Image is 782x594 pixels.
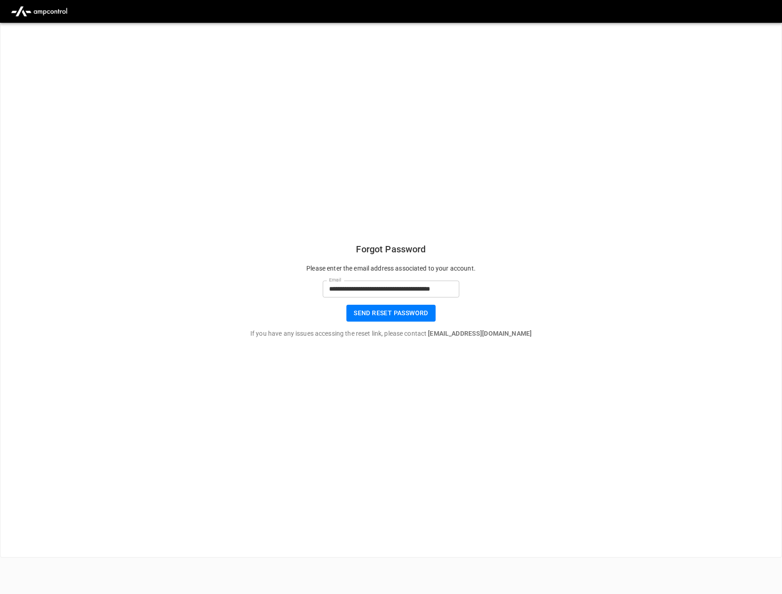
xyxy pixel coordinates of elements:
p: If you have any issues accessing the reset link, please contact [250,329,532,338]
b: [EMAIL_ADDRESS][DOMAIN_NAME] [428,330,532,337]
button: Send reset password [346,305,436,322]
h6: Forgot Password [356,242,426,256]
img: ampcontrol.io logo [7,3,71,20]
p: Please enter the email address associated to your account. [306,264,476,273]
label: Email [329,277,341,284]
